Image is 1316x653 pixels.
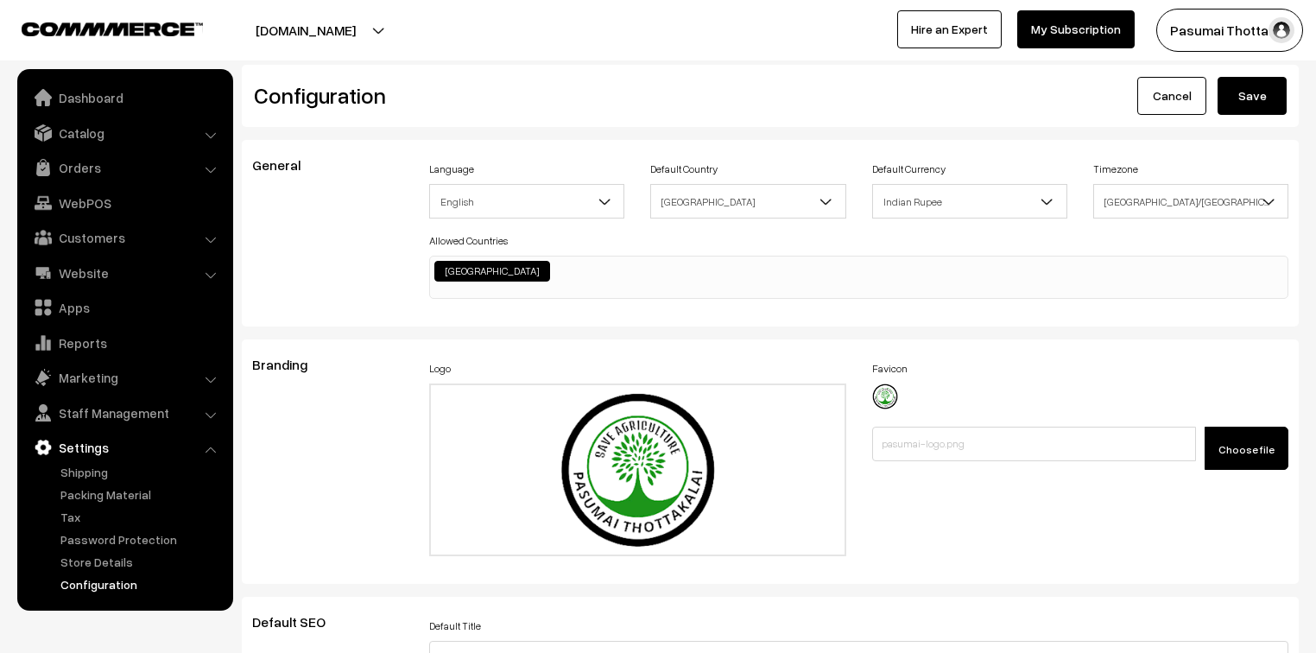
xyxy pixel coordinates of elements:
a: My Subscription [1017,10,1135,48]
a: Password Protection [56,530,227,548]
button: [DOMAIN_NAME] [195,9,416,52]
a: Packing Material [56,485,227,504]
span: Asia/Kolkata [1093,184,1288,219]
span: Indian Rupee [873,187,1066,217]
span: Branding [252,356,328,373]
a: Orders [22,152,227,183]
label: Default Currency [872,162,946,177]
span: English [429,184,624,219]
a: Reports [22,327,227,358]
a: WebPOS [22,187,227,219]
a: Tax [56,508,227,526]
span: General [252,156,321,174]
span: English [430,187,623,217]
a: Settings [22,432,227,463]
a: Shipping [56,463,227,481]
label: Logo [429,361,451,377]
a: Website [22,257,227,288]
span: Indian Rupee [872,184,1067,219]
span: Asia/Kolkata [1094,187,1288,217]
label: Default Title [429,618,481,634]
span: India [651,187,845,217]
label: Favicon [872,361,908,377]
button: Save [1218,77,1287,115]
img: user [1269,17,1294,43]
button: Pasumai Thotta… [1156,9,1303,52]
label: Timezone [1093,162,1138,177]
a: Configuration [56,575,227,593]
a: Catalog [22,117,227,149]
span: India [650,184,845,219]
a: Hire an Expert [897,10,1002,48]
h2: Configuration [254,82,757,109]
a: Apps [22,292,227,323]
img: 16788102635240pasumai-logo.png [872,384,898,409]
a: Dashboard [22,82,227,113]
a: Marketing [22,362,227,393]
label: Allowed Countries [429,233,508,249]
li: India [434,261,550,282]
a: Staff Management [22,397,227,428]
span: Choose file [1218,443,1275,456]
a: Customers [22,222,227,253]
img: COMMMERCE [22,22,203,35]
label: Default Country [650,162,718,177]
a: COMMMERCE [22,17,173,38]
input: pasumai-logo.png [872,427,1197,461]
a: Cancel [1137,77,1206,115]
label: Language [429,162,474,177]
a: Store Details [56,553,227,571]
span: Default SEO [252,613,346,631]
